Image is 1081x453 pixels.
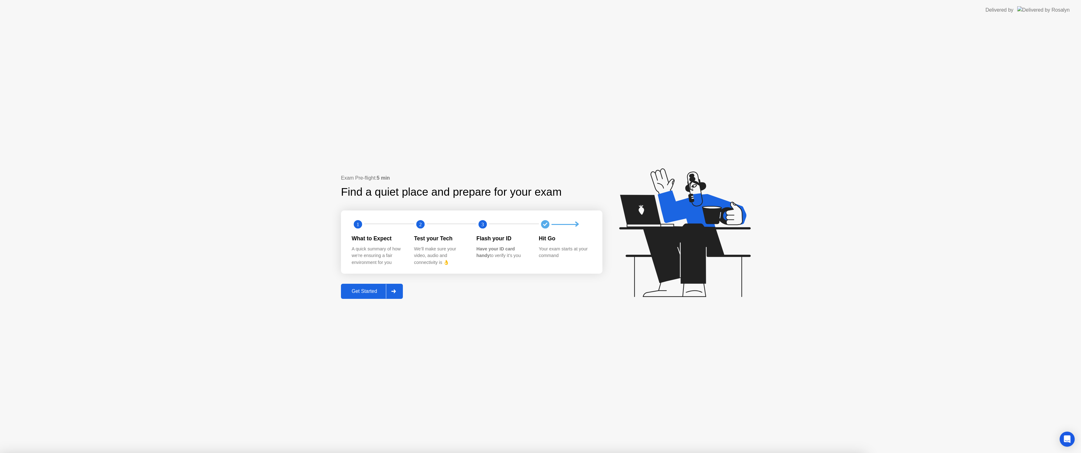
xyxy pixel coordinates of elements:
div: Delivered by [985,6,1013,14]
div: Exam Pre-flight: [341,174,602,182]
div: Get Started [343,288,386,294]
div: A quick summary of how we’re ensuring a fair environment for you [352,246,404,266]
div: What to Expect [352,234,404,243]
div: Hit Go [539,234,591,243]
div: to verify it’s you [476,246,529,259]
div: Flash your ID [476,234,529,243]
b: 5 min [377,175,390,181]
text: 1 [357,221,359,227]
text: 3 [481,221,484,227]
b: Have your ID card handy [476,246,515,258]
text: 2 [419,221,421,227]
div: Your exam starts at your command [539,246,591,259]
div: Find a quiet place and prepare for your exam [341,184,562,200]
div: Test your Tech [414,234,467,243]
div: We’ll make sure your video, audio and connectivity is 👌 [414,246,467,266]
img: Delivered by Rosalyn [1017,6,1070,14]
div: Open Intercom Messenger [1060,432,1075,447]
